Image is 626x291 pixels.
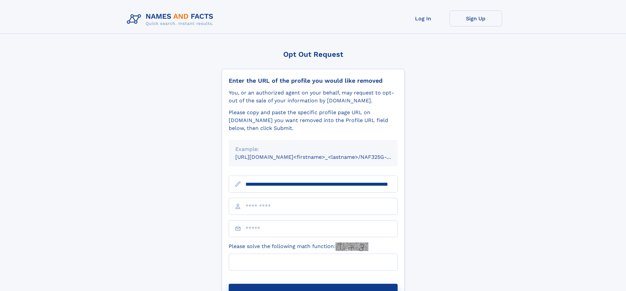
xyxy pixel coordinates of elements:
label: Please solve the following math function: [229,242,368,251]
div: Please copy and paste the specific profile page URL on [DOMAIN_NAME] you want removed into the Pr... [229,109,398,132]
a: Log In [397,10,450,27]
div: You, or an authorized agent on your behalf, may request to opt-out of the sale of your informatio... [229,89,398,105]
a: Sign Up [450,10,502,27]
div: Example: [235,145,391,153]
div: Enter the URL of the profile you would like removed [229,77,398,84]
small: [URL][DOMAIN_NAME]<firstname>_<lastname>/NAF325G-xxxxxxxx [235,154,410,160]
div: Opt Out Request [222,50,405,58]
img: Logo Names and Facts [124,10,219,28]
